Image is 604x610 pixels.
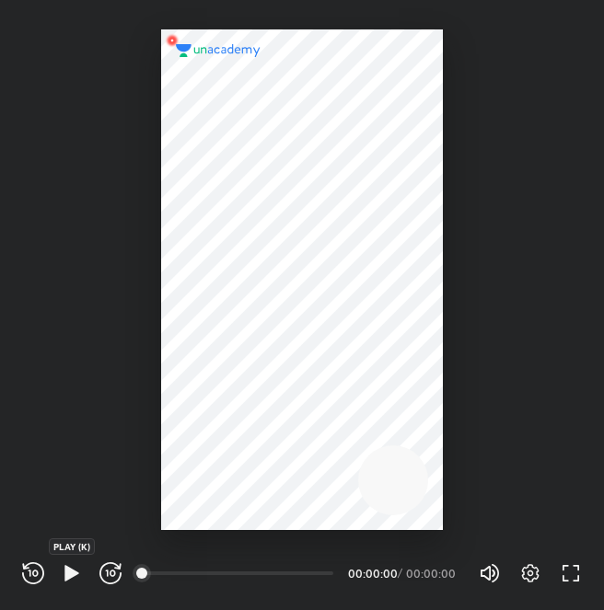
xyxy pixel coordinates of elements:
div: PLAY (K) [49,538,95,555]
div: 00:00:00 [348,568,394,579]
img: logo.2a7e12a2.svg [176,44,261,57]
div: / [398,568,402,579]
img: wMgqJGBwKWe8AAAAABJRU5ErkJggg== [161,29,183,52]
div: 00:00:00 [406,568,457,579]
